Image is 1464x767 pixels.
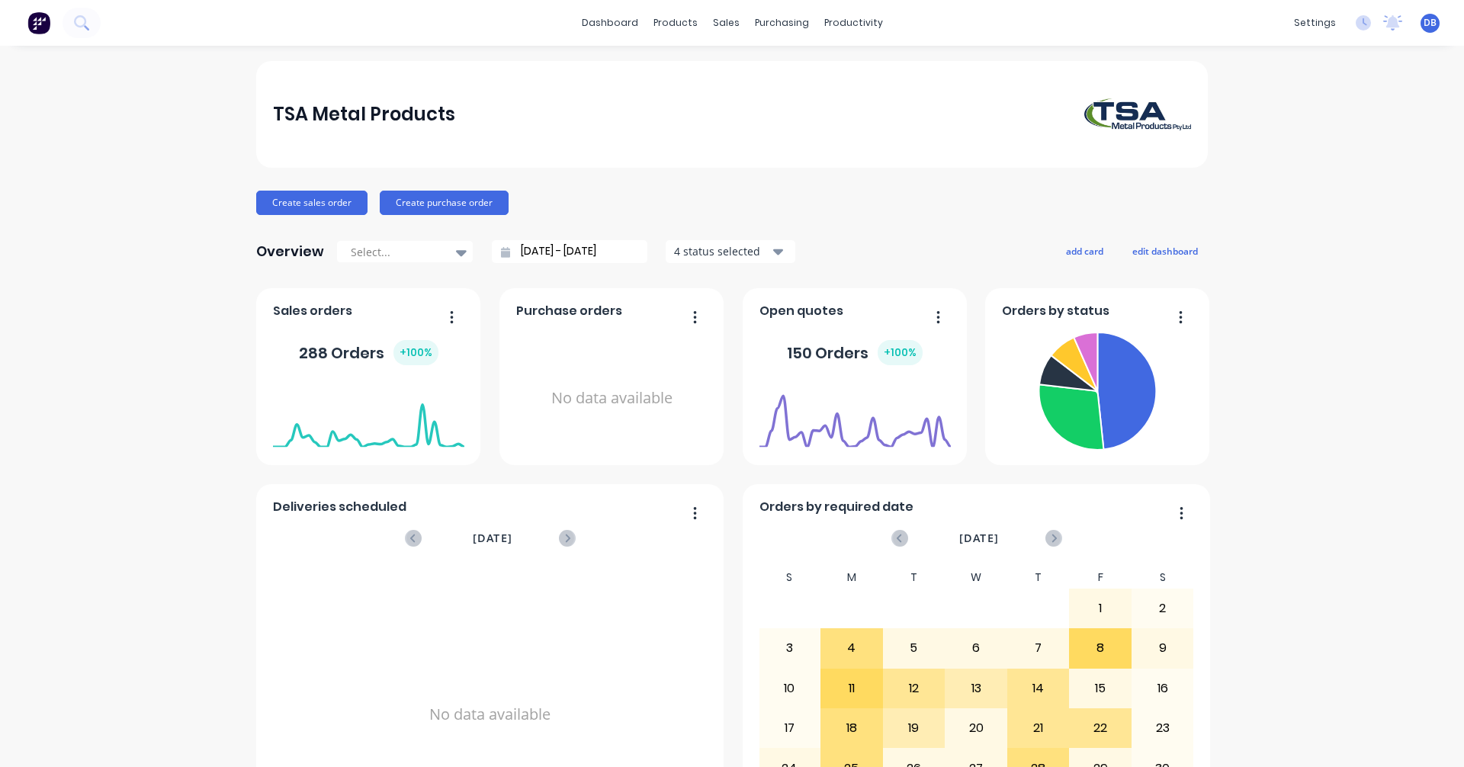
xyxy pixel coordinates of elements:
div: products [646,11,705,34]
div: + 100 % [393,340,438,365]
div: 12 [884,669,945,708]
div: S [1132,566,1194,589]
div: 21 [1008,709,1069,747]
div: W [945,566,1007,589]
div: 17 [759,709,820,747]
div: 2 [1132,589,1193,627]
div: 15 [1070,669,1131,708]
button: Create purchase order [380,191,509,215]
span: Orders by status [1002,302,1109,320]
div: 20 [945,709,1006,747]
div: 10 [759,669,820,708]
div: 18 [821,709,882,747]
div: F [1069,566,1132,589]
button: add card [1056,241,1113,261]
div: 3 [759,629,820,667]
div: 13 [945,669,1006,708]
div: 14 [1008,669,1069,708]
div: T [1007,566,1070,589]
div: sales [705,11,747,34]
a: dashboard [574,11,646,34]
div: 22 [1070,709,1131,747]
div: productivity [817,11,891,34]
div: 6 [945,629,1006,667]
div: 4 [821,629,882,667]
div: + 100 % [878,340,923,365]
div: 150 Orders [787,340,923,365]
div: 288 Orders [299,340,438,365]
div: 7 [1008,629,1069,667]
span: Open quotes [759,302,843,320]
div: purchasing [747,11,817,34]
div: S [759,566,821,589]
div: 8 [1070,629,1131,667]
div: No data available [516,326,708,470]
span: Orders by required date [759,498,913,516]
span: Purchase orders [516,302,622,320]
div: 1 [1070,589,1131,627]
span: [DATE] [959,530,999,547]
div: 19 [884,709,945,747]
img: TSA Metal Products [1084,98,1191,130]
button: 4 status selected [666,240,795,263]
img: Factory [27,11,50,34]
div: Overview [256,236,324,267]
div: 23 [1132,709,1193,747]
span: [DATE] [473,530,512,547]
span: Sales orders [273,302,352,320]
div: M [820,566,883,589]
div: 11 [821,669,882,708]
button: edit dashboard [1122,241,1208,261]
div: 5 [884,629,945,667]
div: 4 status selected [674,243,770,259]
div: 16 [1132,669,1193,708]
div: 9 [1132,629,1193,667]
span: DB [1424,16,1437,30]
button: Create sales order [256,191,368,215]
div: TSA Metal Products [273,99,455,130]
div: settings [1286,11,1344,34]
div: T [883,566,945,589]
